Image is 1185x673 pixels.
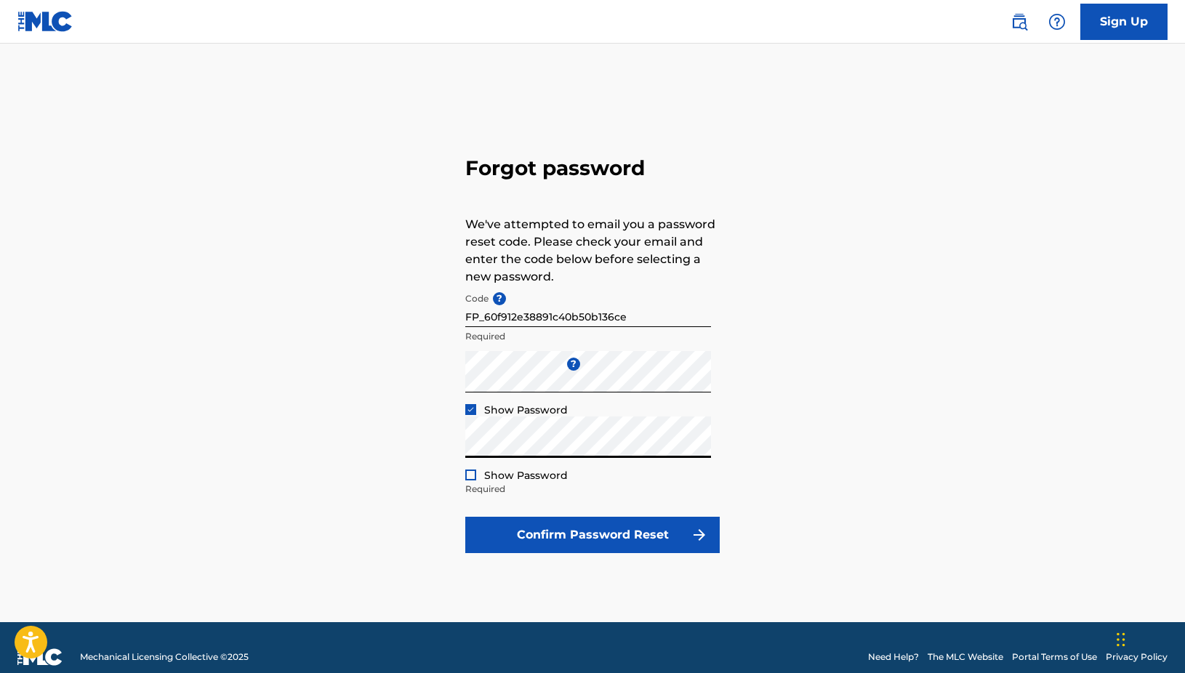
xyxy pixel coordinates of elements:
img: MLC Logo [17,11,73,32]
a: Portal Terms of Use [1012,650,1097,664]
span: ? [493,292,506,305]
span: Show Password [484,469,568,482]
a: Sign Up [1080,4,1168,40]
p: Required [465,330,711,343]
img: help [1048,13,1066,31]
button: Confirm Password Reset [465,517,720,553]
iframe: Chat Widget [1112,603,1185,673]
h3: Forgot password [465,156,720,181]
div: Drag [1117,618,1125,661]
span: Mechanical Licensing Collective © 2025 [80,650,249,664]
a: Need Help? [868,650,919,664]
a: Privacy Policy [1106,650,1168,664]
span: ? [567,358,580,371]
div: Help [1043,7,1072,36]
a: The MLC Website [928,650,1003,664]
img: f7272a7cc735f4ea7f67.svg [691,526,708,544]
p: Required [465,483,711,496]
a: Public Search [1005,7,1034,36]
img: checkbox [467,406,475,414]
img: logo [17,648,63,666]
span: Show Password [484,403,568,416]
p: We've attempted to email you a password reset code. Please check your email and enter the code be... [465,216,720,286]
img: search [1011,13,1028,31]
